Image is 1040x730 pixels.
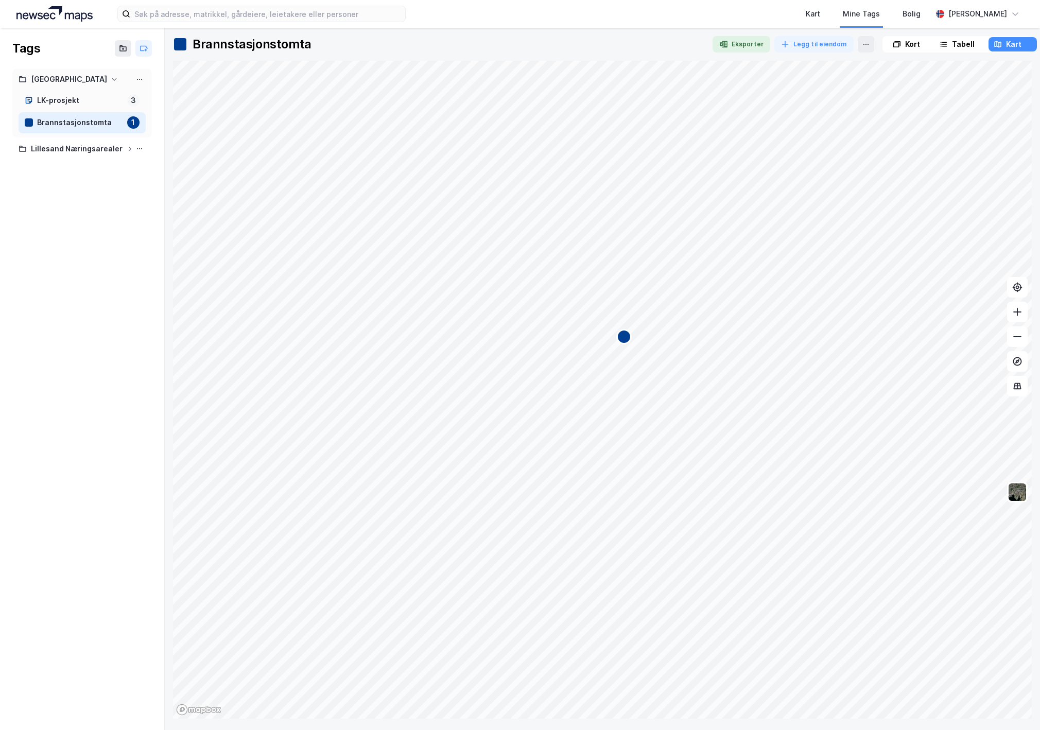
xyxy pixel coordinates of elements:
[713,36,770,53] button: Eksporter
[31,73,107,86] div: [GEOGRAPHIC_DATA]
[952,38,975,50] div: Tabell
[176,704,221,716] a: Mapbox homepage
[1008,482,1027,502] img: 9k=
[37,116,123,129] div: Brannstasjonstomta
[12,40,40,57] div: Tags
[616,329,632,344] div: Map marker
[31,143,123,155] div: Lillesand Næringsarealer
[37,94,123,107] div: LK-prosjekt
[806,8,820,20] div: Kart
[989,681,1040,730] iframe: Chat Widget
[989,681,1040,730] div: Kontrollprogram for chat
[774,36,854,53] button: Legg til eiendom
[19,90,146,111] a: LK-prosjekt3
[1006,38,1021,50] div: Kart
[127,116,140,129] div: 1
[130,6,405,22] input: Søk på adresse, matrikkel, gårdeiere, leietakere eller personer
[19,112,146,133] a: Brannstasjonstomta1
[905,38,920,50] div: Kort
[843,8,880,20] div: Mine Tags
[127,94,140,107] div: 3
[903,8,921,20] div: Bolig
[173,61,1032,719] canvas: Map
[193,36,311,53] div: Brannstasjonstomta
[16,6,93,22] img: logo.a4113a55bc3d86da70a041830d287a7e.svg
[948,8,1007,20] div: [PERSON_NAME]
